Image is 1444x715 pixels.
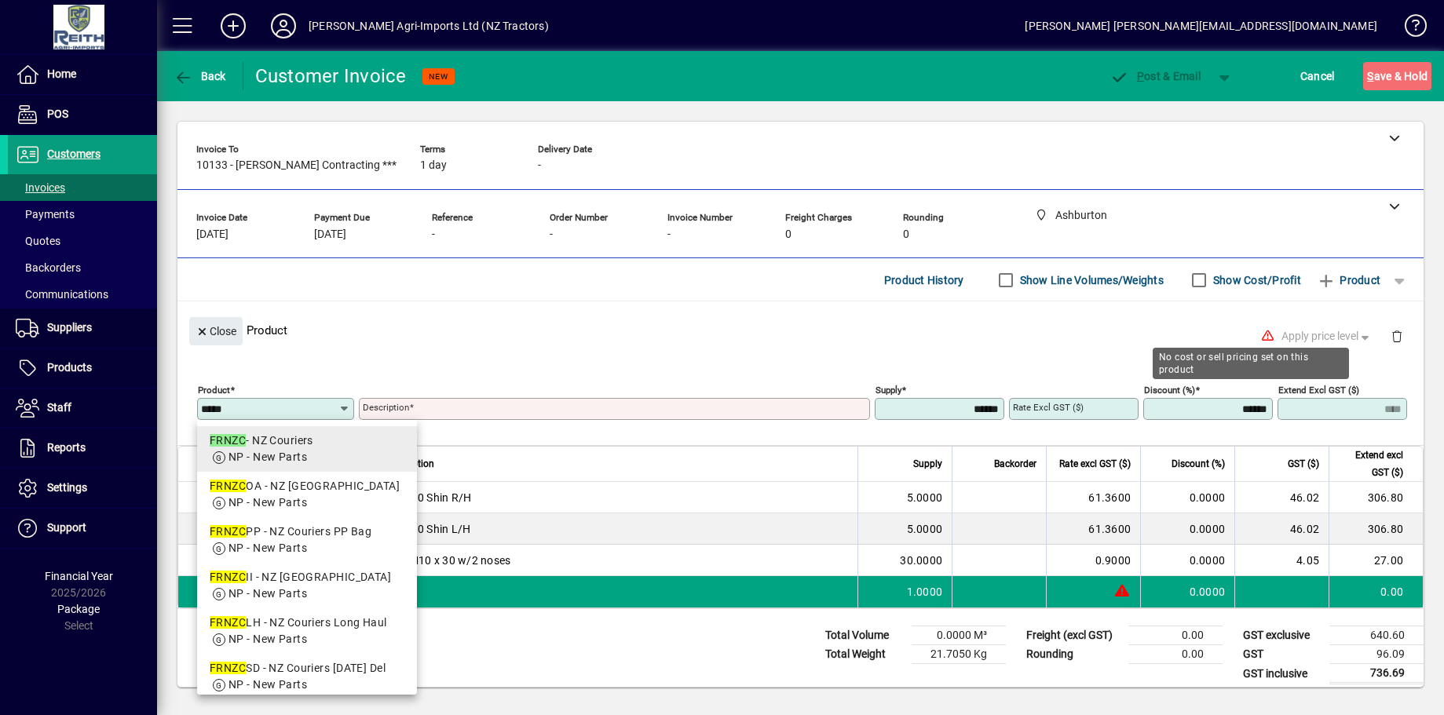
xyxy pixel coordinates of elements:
em: FRNZC [210,616,246,629]
mat-label: Supply [876,385,901,396]
td: 0.0000 [1140,545,1234,576]
a: Settings [8,469,157,508]
td: 640.60 [1329,626,1424,645]
div: - NZ Couriers [210,432,404,449]
span: Discount (%) [1172,455,1225,472]
span: Package [57,603,100,615]
span: - [538,159,541,172]
em: FRNZC [210,525,246,538]
span: S [1367,70,1373,82]
span: - [432,228,435,241]
label: Show Line Volumes/Weights [1017,272,1164,288]
div: OA - NZ [GEOGRAPHIC_DATA] [210,478,404,494]
span: Product History [884,268,964,293]
div: 61.3600 [1056,521,1131,537]
div: [PERSON_NAME] [PERSON_NAME][EMAIL_ADDRESS][DOMAIN_NAME] [1025,13,1377,38]
td: GST exclusive [1235,626,1329,645]
mat-label: Discount (%) [1144,385,1195,396]
em: FRNZC [210,571,246,583]
button: Post & Email [1102,62,1208,90]
div: PP - NZ Couriers PP Bag [210,523,404,540]
a: Staff [8,389,157,428]
td: GST inclusive [1235,664,1329,684]
td: 46.02 [1234,513,1329,545]
span: NEW [429,71,448,82]
a: Invoices [8,174,157,201]
span: Supply [913,455,942,472]
span: POS [47,108,68,120]
span: 30.0000 [900,553,942,568]
a: Home [8,55,157,94]
span: WY 400 Shin L/H [386,521,471,537]
a: Support [8,509,157,548]
div: LH - NZ Couriers Long Haul [210,615,404,631]
app-page-header-button: Close [185,323,247,337]
td: 0.00 [1128,626,1223,645]
a: Suppliers [8,308,157,348]
mat-option: FRNZCSD - NZ Couriers Saturday Del [197,654,417,699]
span: 5.0000 [907,521,943,537]
mat-label: Rate excl GST ($) [1013,402,1084,413]
td: Total Volume [817,626,912,645]
div: 61.3600 [1056,490,1131,505]
span: NP - New Parts [228,678,307,691]
div: Customer Invoice [255,64,407,89]
span: [DATE] [196,228,228,241]
td: 736.69 [1329,664,1424,684]
span: Back [174,70,226,82]
td: Rounding [1018,645,1128,664]
app-page-header-button: Back [157,62,243,90]
span: Extend excl GST ($) [1339,447,1403,481]
td: Total Weight [817,645,912,664]
button: Product History [878,266,971,294]
span: GST ($) [1288,455,1319,472]
div: [PERSON_NAME] Agri-Imports Ltd (NZ Tractors) [309,13,549,38]
td: 21.7050 Kg [912,645,1006,664]
td: 0.0000 [1140,482,1234,513]
div: II - NZ [GEOGRAPHIC_DATA] [210,569,404,585]
td: 46.02 [1234,482,1329,513]
a: Products [8,348,157,388]
span: Settings [47,481,87,494]
button: Add [208,12,258,40]
span: Home [47,67,76,80]
a: Backorders [8,254,157,281]
td: 0.00 [1329,576,1423,607]
mat-option: FRNZCOA - NZ Couriers Outer Area [197,472,417,517]
span: Cancel [1300,64,1335,89]
span: Apply price level [1281,328,1373,345]
span: P [1137,70,1144,82]
span: 1 day [420,159,447,172]
span: NP - New Parts [228,451,307,463]
td: 0.0000 M³ [912,626,1006,645]
a: Knowledge Base [1393,3,1424,54]
app-page-header-button: Delete [1378,329,1416,343]
mat-option: FRNZCPP - NZ Couriers PP Bag [197,517,417,563]
span: Support [47,521,86,534]
button: Close [189,317,243,345]
button: Profile [258,12,309,40]
em: FRNZC [210,662,246,674]
td: 96.09 [1329,645,1424,664]
span: NP - New Parts [228,496,307,509]
a: Reports [8,429,157,468]
span: Backorders [16,261,81,274]
em: FRNZC [210,434,246,447]
mat-label: Product [198,385,230,396]
td: 27.00 [1329,545,1423,576]
span: Invoices [16,181,65,194]
td: 306.80 [1329,513,1423,545]
span: 5.0000 [907,490,943,505]
td: 0.00 [1128,645,1223,664]
div: Product [177,301,1424,359]
button: Delete [1378,317,1416,355]
button: Cancel [1296,62,1339,90]
span: NP - New Parts [228,633,307,645]
span: Rate excl GST ($) [1059,455,1131,472]
td: 306.80 [1329,482,1423,513]
span: Reports [47,441,86,454]
span: [DATE] [314,228,346,241]
div: SD - NZ Couriers [DATE] Del [210,660,404,677]
a: Payments [8,201,157,228]
span: - [550,228,553,241]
